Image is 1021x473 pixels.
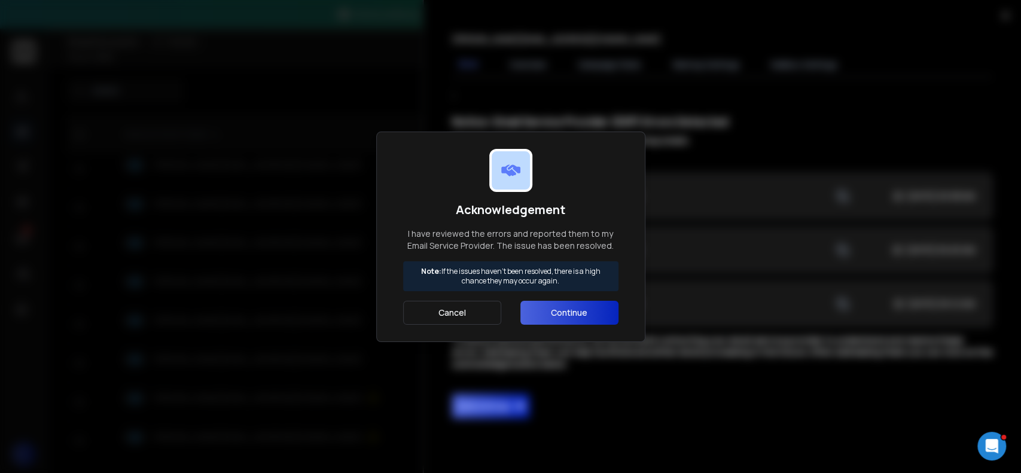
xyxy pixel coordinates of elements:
[421,266,441,276] strong: Note:
[409,267,613,286] p: If the issues haven't been resolved, there is a high chance they may occur again.
[452,87,992,418] div: ;
[403,202,618,218] h1: Acknowledgement
[520,301,618,325] button: Continue
[977,432,1006,460] iframe: Intercom live chat
[403,301,502,325] button: Cancel
[403,228,618,252] p: I have reviewed the errors and reported them to my Email Service Provider. The issue has been res...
